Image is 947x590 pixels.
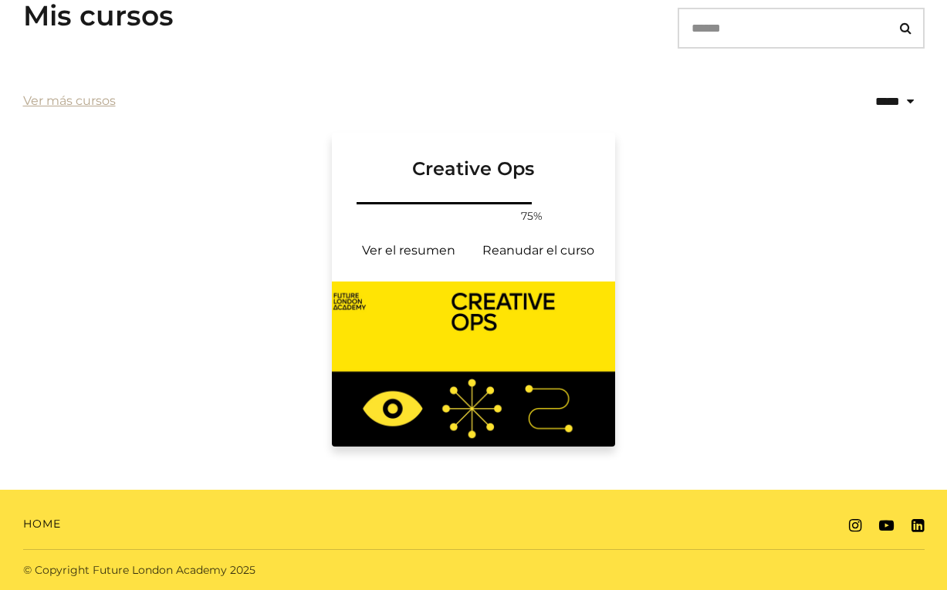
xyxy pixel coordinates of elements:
a: Ver más cursos [23,92,116,110]
a: Creative Ops: Ver el resumen [344,232,474,269]
div: © Copyright Future London Academy 2025 [11,562,474,578]
span: 75% [513,208,550,224]
a: Creative Ops: Reanudar el curso [474,232,604,269]
a: Home [23,516,61,532]
h3: Creative Ops [350,133,597,180]
select: status [820,82,925,121]
a: Creative Ops [332,133,616,199]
